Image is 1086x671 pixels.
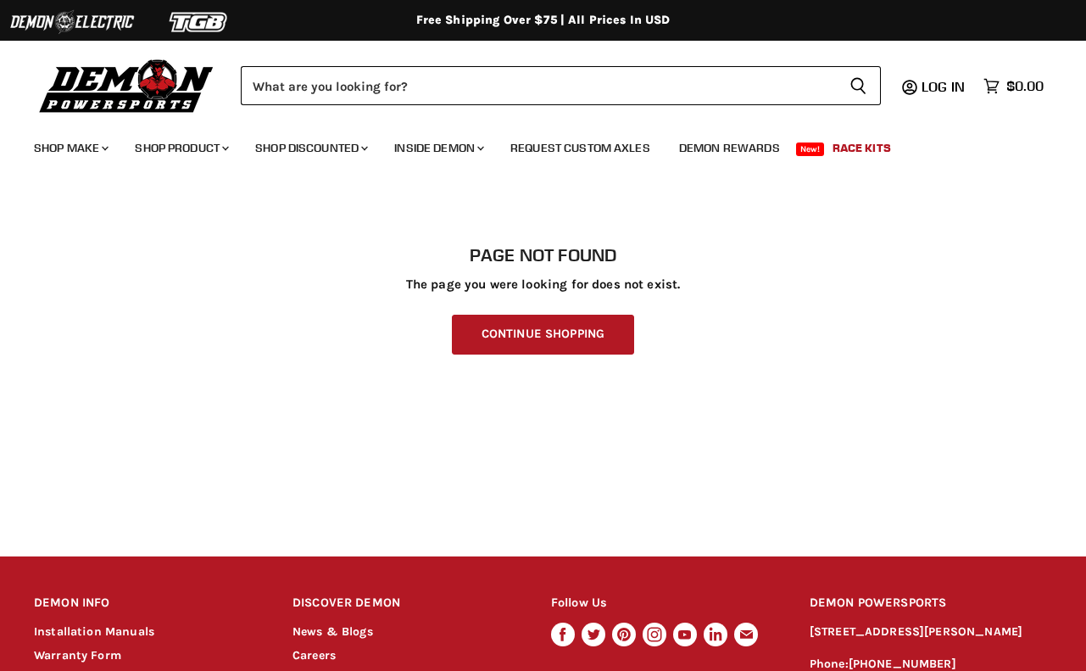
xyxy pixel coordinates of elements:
h2: DEMON INFO [34,584,260,623]
span: $0.00 [1006,78,1044,94]
a: Warranty Form [34,648,121,663]
img: TGB Logo 2 [136,6,263,38]
p: [STREET_ADDRESS][PERSON_NAME] [810,623,1052,642]
a: Demon Rewards [666,131,793,165]
button: Search [836,66,881,105]
a: Installation Manuals [34,624,154,639]
ul: Main menu [21,124,1039,165]
a: Shop Discounted [242,131,378,165]
input: Search [241,66,836,105]
a: Race Kits [820,131,904,165]
img: Demon Electric Logo 2 [8,6,136,38]
span: Log in [922,78,965,95]
a: Continue Shopping [452,315,634,355]
a: Shop Product [122,131,239,165]
a: Shop Make [21,131,119,165]
p: The page you were looking for does not exist. [34,277,1052,292]
span: New! [796,143,825,156]
h2: DEMON POWERSPORTS [810,584,1052,623]
h1: Page not found [34,245,1052,266]
a: Inside Demon [381,131,494,165]
h2: Follow Us [551,584,777,623]
h2: DISCOVER DEMON [292,584,519,623]
a: Request Custom Axles [498,131,663,165]
a: Log in [914,79,975,94]
form: Product [241,66,881,105]
a: [PHONE_NUMBER] [849,657,956,671]
a: News & Blogs [292,624,373,639]
img: Demon Powersports [34,55,220,115]
a: $0.00 [975,74,1052,98]
a: Careers [292,648,336,663]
